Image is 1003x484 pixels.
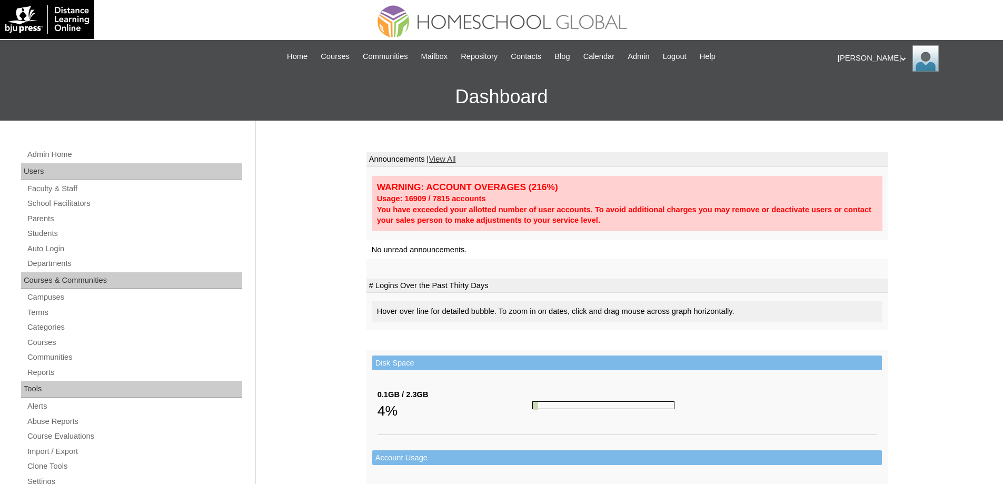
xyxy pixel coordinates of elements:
[26,227,242,240] a: Students
[26,182,242,195] a: Faculty & Staff
[26,242,242,255] a: Auto Login
[26,351,242,364] a: Communities
[377,181,877,193] div: WARNING: ACCOUNT OVERAGES (216%)
[377,204,877,226] div: You have exceeded your allotted number of user accounts. To avoid additional charges you may remo...
[26,430,242,443] a: Course Evaluations
[366,152,888,167] td: Announcements |
[429,155,455,163] a: View All
[26,257,242,270] a: Departments
[21,381,242,398] div: Tools
[554,51,570,63] span: Blog
[26,336,242,349] a: Courses
[26,366,242,379] a: Reports
[549,51,575,63] a: Blog
[505,51,547,63] a: Contacts
[416,51,453,63] a: Mailbox
[26,197,242,210] a: School Facilitators
[321,51,350,63] span: Courses
[26,321,242,334] a: Categories
[628,51,650,63] span: Admin
[378,400,532,421] div: 4%
[912,45,939,72] img: Ariane Ebuen
[26,291,242,304] a: Campuses
[511,51,541,63] span: Contacts
[372,355,882,371] td: Disk Space
[26,460,242,473] a: Clone Tools
[372,301,882,322] div: Hover over line for detailed bubble. To zoom in on dates, click and drag mouse across graph horiz...
[357,51,413,63] a: Communities
[26,212,242,225] a: Parents
[26,306,242,319] a: Terms
[372,450,882,466] td: Account Usage
[26,400,242,413] a: Alerts
[663,51,687,63] span: Logout
[377,194,486,203] strong: Usage: 16909 / 7815 accounts
[838,45,992,72] div: [PERSON_NAME]
[5,73,998,121] h3: Dashboard
[461,51,498,63] span: Repository
[26,415,242,428] a: Abuse Reports
[21,163,242,180] div: Users
[578,51,620,63] a: Calendar
[5,5,89,34] img: logo-white.png
[366,240,888,260] td: No unread announcements.
[282,51,313,63] a: Home
[366,279,888,293] td: # Logins Over the Past Thirty Days
[21,272,242,289] div: Courses & Communities
[622,51,655,63] a: Admin
[287,51,307,63] span: Home
[658,51,692,63] a: Logout
[315,51,355,63] a: Courses
[455,51,503,63] a: Repository
[583,51,614,63] span: Calendar
[694,51,721,63] a: Help
[363,51,408,63] span: Communities
[26,148,242,161] a: Admin Home
[26,445,242,458] a: Import / Export
[700,51,716,63] span: Help
[421,51,448,63] span: Mailbox
[378,389,532,400] div: 0.1GB / 2.3GB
